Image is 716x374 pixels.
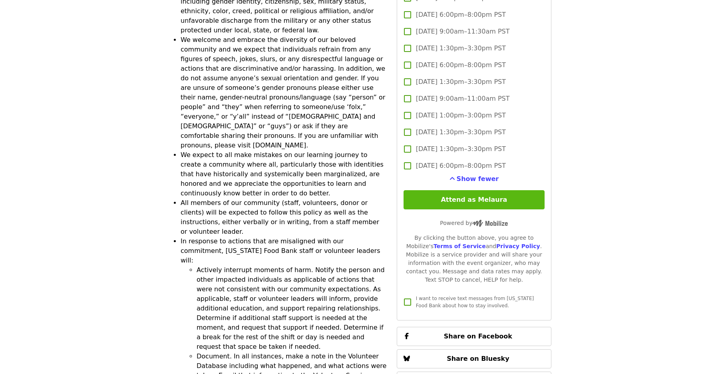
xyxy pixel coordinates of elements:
[197,265,387,352] li: Actively interrupt moments of harm. Notify the person and other impacted individuals as applicabl...
[447,355,509,362] span: Share on Bluesky
[496,243,540,249] a: Privacy Policy
[181,150,387,198] li: We expect to all make mistakes on our learning journey to create a community where all, particula...
[434,243,486,249] a: Terms of Service
[397,349,551,368] button: Share on Bluesky
[416,44,506,53] span: [DATE] 1:30pm–3:30pm PST
[416,94,510,103] span: [DATE] 9:00am–11:00am PST
[416,127,506,137] span: [DATE] 1:30pm–3:30pm PST
[416,111,506,120] span: [DATE] 1:00pm–3:00pm PST
[404,234,545,284] div: By clicking the button above, you agree to Mobilize's and . Mobilize is a service provider and wi...
[181,198,387,237] li: All members of our community (staff, volunteers, donor or clients) will be expected to follow thi...
[416,144,506,154] span: [DATE] 1:30pm–3:30pm PST
[457,175,499,183] span: Show fewer
[404,190,545,209] button: Attend as Melaura
[416,60,506,70] span: [DATE] 6:00pm–8:00pm PST
[472,220,508,227] img: Powered by Mobilize
[397,327,551,346] button: Share on Facebook
[416,161,506,171] span: [DATE] 6:00pm–8:00pm PST
[416,296,534,308] span: I want to receive text messages from [US_STATE] Food Bank about how to stay involved.
[440,220,508,226] span: Powered by
[444,332,512,340] span: Share on Facebook
[449,174,499,184] button: See more timeslots
[181,35,387,150] li: We welcome and embrace the diversity of our beloved community and we expect that individuals refr...
[416,27,510,36] span: [DATE] 9:00am–11:30am PST
[416,10,506,20] span: [DATE] 6:00pm–8:00pm PST
[416,77,506,87] span: [DATE] 1:30pm–3:30pm PST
